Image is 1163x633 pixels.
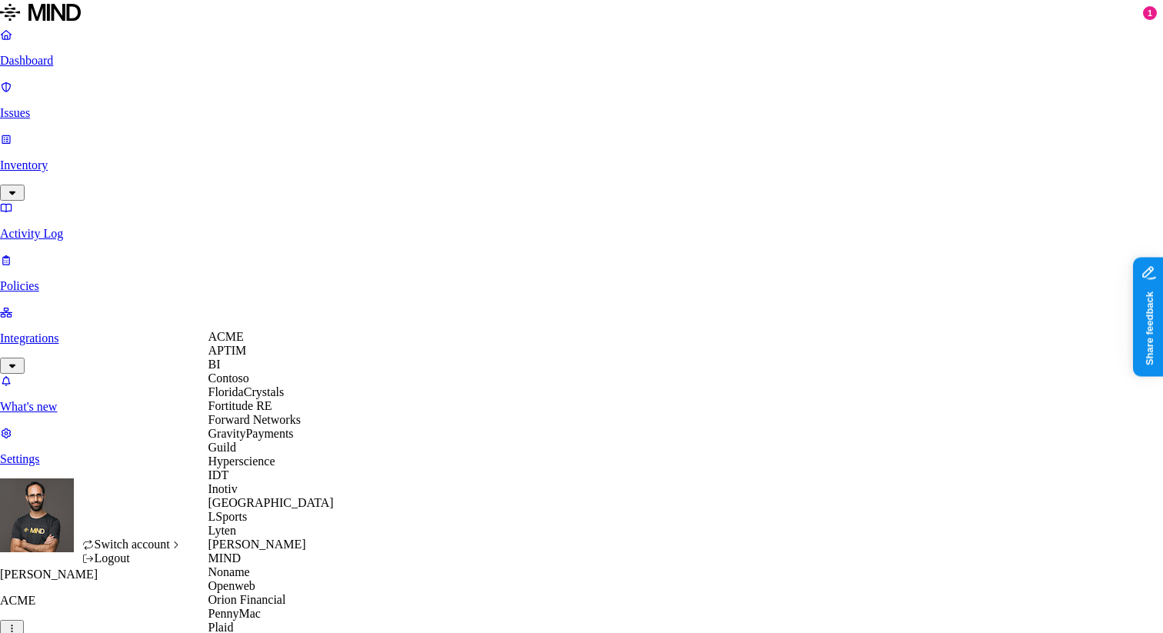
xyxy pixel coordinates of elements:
[208,455,275,468] span: Hyperscience
[208,565,250,578] span: Noname
[208,371,249,385] span: Contoso
[208,579,255,592] span: Openweb
[208,551,242,565] span: MIND
[208,510,248,523] span: LSports
[208,441,236,454] span: Guild
[208,344,247,357] span: APTIM
[208,482,238,495] span: Inotiv
[208,413,301,426] span: Forward Networks
[208,524,236,537] span: Lyten
[208,330,244,343] span: ACME
[208,593,286,606] span: Orion Financial
[208,607,261,620] span: PennyMac
[208,399,272,412] span: Fortitude RE
[208,427,294,440] span: GravityPayments
[82,551,182,565] div: Logout
[95,538,170,551] span: Switch account
[208,468,229,481] span: IDT
[208,385,285,398] span: FloridaCrystals
[208,358,221,371] span: BI
[208,538,306,551] span: [PERSON_NAME]
[208,496,334,509] span: [GEOGRAPHIC_DATA]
